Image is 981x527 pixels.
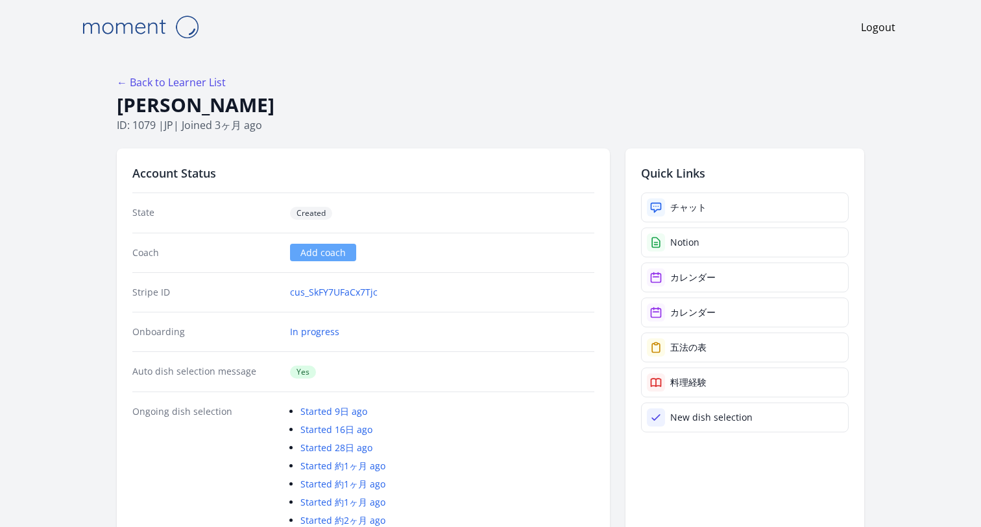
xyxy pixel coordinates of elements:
a: 五法の表 [641,333,849,362]
div: カレンダー [670,306,716,319]
a: カレンダー [641,298,849,327]
div: カレンダー [670,271,716,284]
div: 料理経験 [670,376,707,389]
dt: State [132,206,280,220]
a: Started 28日 ago [300,441,372,454]
dt: Ongoing dish selection [132,405,280,527]
a: カレンダー [641,263,849,292]
p: ID: 1079 | | Joined 3ヶ月 ago [117,117,864,133]
a: New dish selection [641,403,849,432]
a: チャット [641,193,849,222]
a: ← Back to Learner List [117,75,226,89]
a: cus_SkFY7UFaCx7Tjc [290,286,378,299]
h1: [PERSON_NAME] [117,93,864,117]
span: Yes [290,366,316,379]
a: Started 約1ヶ月 ago [300,496,385,508]
h2: Quick Links [641,164,849,182]
div: チャット [670,201,707,214]
div: 五法の表 [670,341,707,354]
div: Notion [670,236,699,249]
dt: Stripe ID [132,286,280,299]
a: Notion [641,228,849,257]
a: Add coach [290,244,356,261]
span: Created [290,207,332,220]
a: Started 9日 ago [300,405,367,417]
h2: Account Status [132,164,594,182]
span: jp [164,118,173,132]
a: 料理経験 [641,368,849,397]
dt: Auto dish selection message [132,365,280,379]
a: Started 約1ヶ月 ago [300,460,385,472]
a: Logout [861,19,895,35]
img: Moment [75,10,205,43]
div: New dish selection [670,411,753,424]
dt: Onboarding [132,325,280,338]
a: In progress [290,325,339,338]
a: Started 約1ヶ月 ago [300,478,385,490]
a: Started 約2ヶ月 ago [300,514,385,526]
dt: Coach [132,246,280,259]
a: Started 16日 ago [300,423,372,436]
